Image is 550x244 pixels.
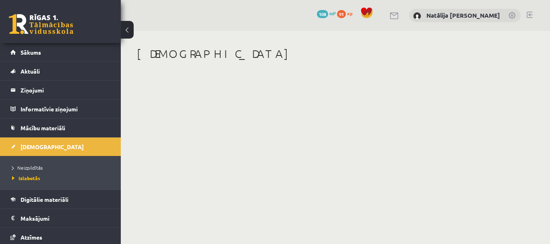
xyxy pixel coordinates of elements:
[10,100,111,118] a: Informatīvie ziņojumi
[21,143,84,150] span: [DEMOGRAPHIC_DATA]
[21,124,65,131] span: Mācību materiāli
[21,234,42,241] span: Atzīmes
[337,10,346,18] span: 91
[12,164,113,171] a: Neizpildītās
[12,164,43,171] span: Neizpildītās
[21,68,40,75] span: Aktuāli
[10,137,111,156] a: [DEMOGRAPHIC_DATA]
[426,11,500,19] a: Natālija [PERSON_NAME]
[21,196,68,203] span: Digitālie materiāli
[12,175,40,181] span: Izlabotās
[413,12,421,20] img: Natālija Kate Dinsberga
[9,14,73,34] a: Rīgas 1. Tālmācības vidusskola
[337,10,356,16] a: 91 xp
[10,190,111,209] a: Digitālie materiāli
[317,10,328,18] span: 108
[10,43,111,62] a: Sākums
[21,81,111,99] legend: Ziņojumi
[21,49,41,56] span: Sākums
[329,10,336,16] span: mP
[10,119,111,137] a: Mācību materiāli
[137,47,534,61] h1: [DEMOGRAPHIC_DATA]
[347,10,352,16] span: xp
[10,81,111,99] a: Ziņojumi
[317,10,336,16] a: 108 mP
[10,209,111,228] a: Maksājumi
[12,174,113,182] a: Izlabotās
[21,100,111,118] legend: Informatīvie ziņojumi
[10,62,111,80] a: Aktuāli
[21,209,111,228] legend: Maksājumi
